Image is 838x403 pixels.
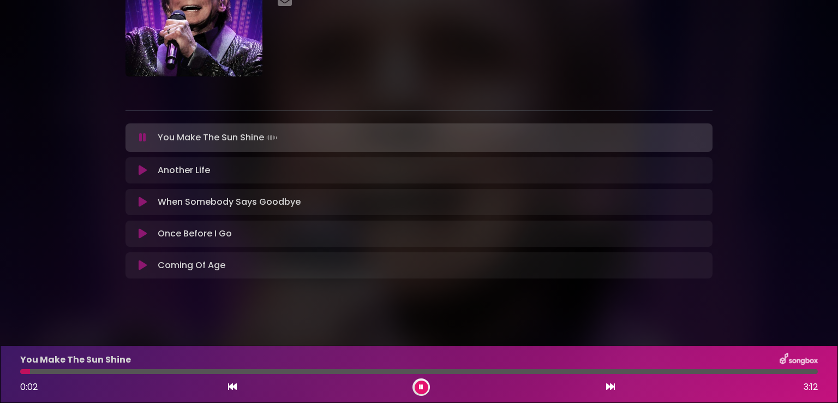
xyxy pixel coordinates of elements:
[158,259,225,272] p: Coming Of Age
[158,195,301,209] p: When Somebody Says Goodbye
[158,227,232,240] p: Once Before I Go
[264,130,279,145] img: waveform4.gif
[158,130,279,145] p: You Make The Sun Shine
[158,164,210,177] p: Another Life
